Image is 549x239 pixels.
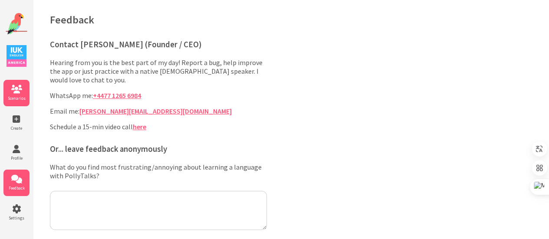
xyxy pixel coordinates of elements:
[133,122,146,131] a: here
[3,95,30,101] span: Scenarios
[50,163,267,180] label: What do you find most frustrating/annoying about learning a language with PollyTalks?
[7,45,26,67] img: IUK Logo
[50,58,267,84] p: Hearing from you is the best part of my day! Report a bug, help improve the app or just practice ...
[50,91,267,100] p: WhatsApp me:
[3,215,30,221] span: Settings
[50,13,532,26] h1: Feedback
[50,122,267,131] p: Schedule a 15-min video call
[3,185,30,191] span: Feedback
[50,107,267,115] p: Email me:
[6,13,27,35] img: Website Logo
[3,155,30,161] span: Profile
[50,39,267,49] h3: Contact [PERSON_NAME] (Founder / CEO)
[50,144,267,154] h3: Or... leave feedback anonymously
[93,91,141,100] a: +4477 1265 6984
[3,125,30,131] span: Create
[79,107,232,115] a: [PERSON_NAME][EMAIL_ADDRESS][DOMAIN_NAME]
